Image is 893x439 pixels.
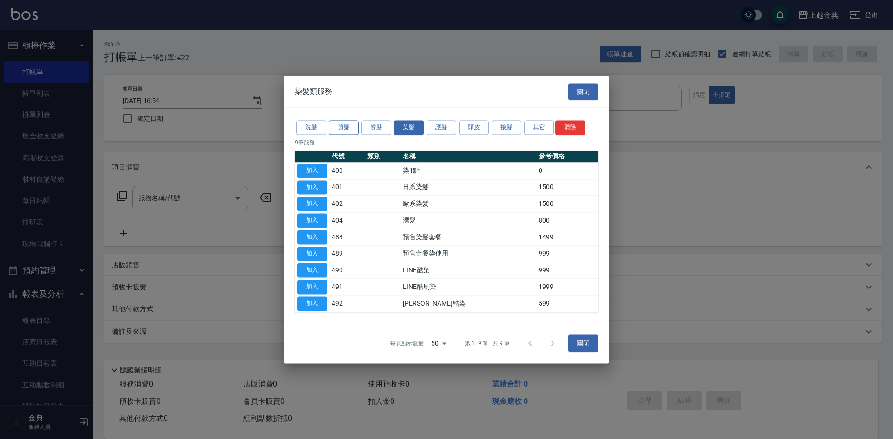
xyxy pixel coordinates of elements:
button: 關閉 [568,83,598,100]
button: 加入 [297,197,327,211]
td: 492 [329,295,365,312]
button: 燙髮 [361,120,391,135]
button: 其它 [524,120,554,135]
td: LINE酷刷染 [400,279,536,295]
td: 490 [329,262,365,279]
td: LINE酷染 [400,262,536,279]
div: 50 [427,331,450,356]
button: 染髮 [394,120,424,135]
button: 洗髮 [296,120,326,135]
button: 加入 [297,213,327,228]
button: 護髮 [427,120,456,135]
td: 1499 [536,229,598,246]
td: 404 [329,212,365,229]
td: 1500 [536,179,598,196]
button: 加入 [297,296,327,311]
td: 1500 [536,196,598,212]
button: 清除 [555,120,585,135]
td: 599 [536,295,598,312]
td: 401 [329,179,365,196]
td: 漂髮 [400,212,536,229]
td: 1999 [536,279,598,295]
button: 加入 [297,230,327,244]
td: 日系染髮 [400,179,536,196]
button: 加入 [297,280,327,294]
button: 加入 [297,180,327,195]
td: 染1點 [400,163,536,179]
td: 402 [329,196,365,212]
p: 第 1–9 筆 共 9 筆 [465,339,510,347]
td: 0 [536,163,598,179]
td: 歐系染髮 [400,196,536,212]
td: 預售染髮套餐 [400,229,536,246]
td: 800 [536,212,598,229]
p: 9 筆服務 [295,138,598,147]
th: 代號 [329,151,365,163]
td: 999 [536,245,598,262]
button: 接髮 [492,120,521,135]
td: [PERSON_NAME]酷染 [400,295,536,312]
td: 488 [329,229,365,246]
th: 類別 [365,151,401,163]
button: 頭皮 [459,120,489,135]
th: 參考價格 [536,151,598,163]
p: 每頁顯示數量 [390,339,424,347]
td: 491 [329,279,365,295]
button: 加入 [297,247,327,261]
td: 489 [329,245,365,262]
button: 加入 [297,164,327,178]
button: 加入 [297,263,327,278]
td: 400 [329,163,365,179]
button: 剪髮 [329,120,359,135]
td: 999 [536,262,598,279]
td: 預售套餐染使用 [400,245,536,262]
th: 名稱 [400,151,536,163]
button: 關閉 [568,335,598,352]
span: 染髮類服務 [295,87,332,96]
